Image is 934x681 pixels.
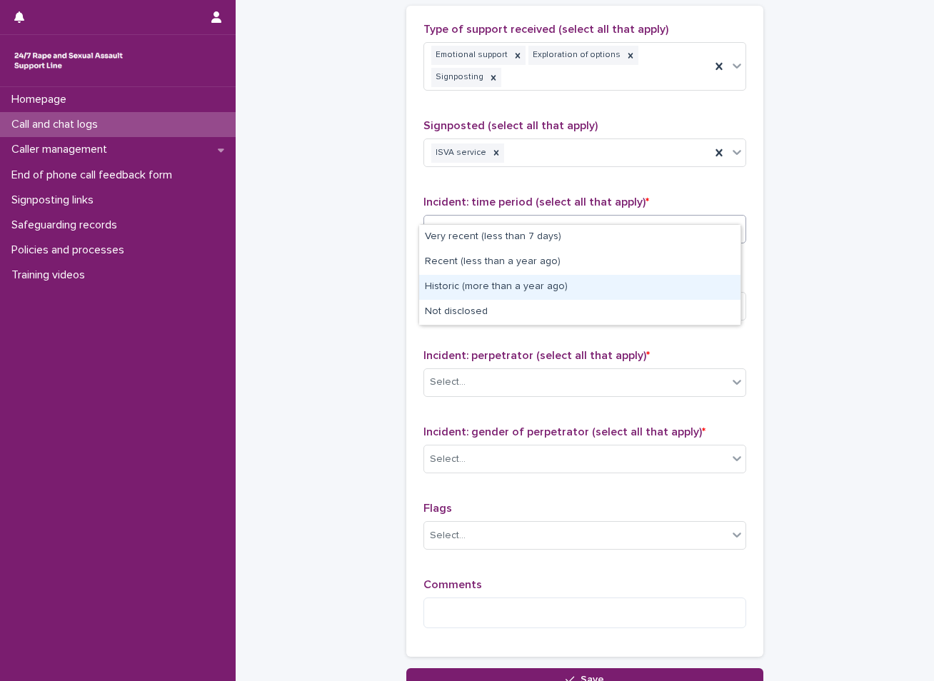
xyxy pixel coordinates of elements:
[6,218,129,232] p: Safeguarding records
[431,46,510,65] div: Emotional support
[431,143,488,163] div: ISVA service
[431,68,486,87] div: Signposting
[419,250,740,275] div: Recent (less than a year ago)
[6,243,136,257] p: Policies and processes
[423,196,649,208] span: Incident: time period (select all that apply)
[423,426,705,438] span: Incident: gender of perpetrator (select all that apply)
[423,579,482,590] span: Comments
[430,222,466,237] div: Select...
[528,46,623,65] div: Exploration of options
[6,143,119,156] p: Caller management
[423,503,452,514] span: Flags
[423,350,650,361] span: Incident: perpetrator (select all that apply)
[430,452,466,467] div: Select...
[423,24,668,35] span: Type of support received (select all that apply)
[6,268,96,282] p: Training videos
[6,93,78,106] p: Homepage
[419,225,740,250] div: Very recent (less than 7 days)
[6,118,109,131] p: Call and chat logs
[430,528,466,543] div: Select...
[6,168,184,182] p: End of phone call feedback form
[6,193,105,207] p: Signposting links
[11,46,126,75] img: rhQMoQhaT3yELyF149Cw
[419,300,740,325] div: Not disclosed
[430,375,466,390] div: Select...
[423,120,598,131] span: Signposted (select all that apply)
[419,275,740,300] div: Historic (more than a year ago)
